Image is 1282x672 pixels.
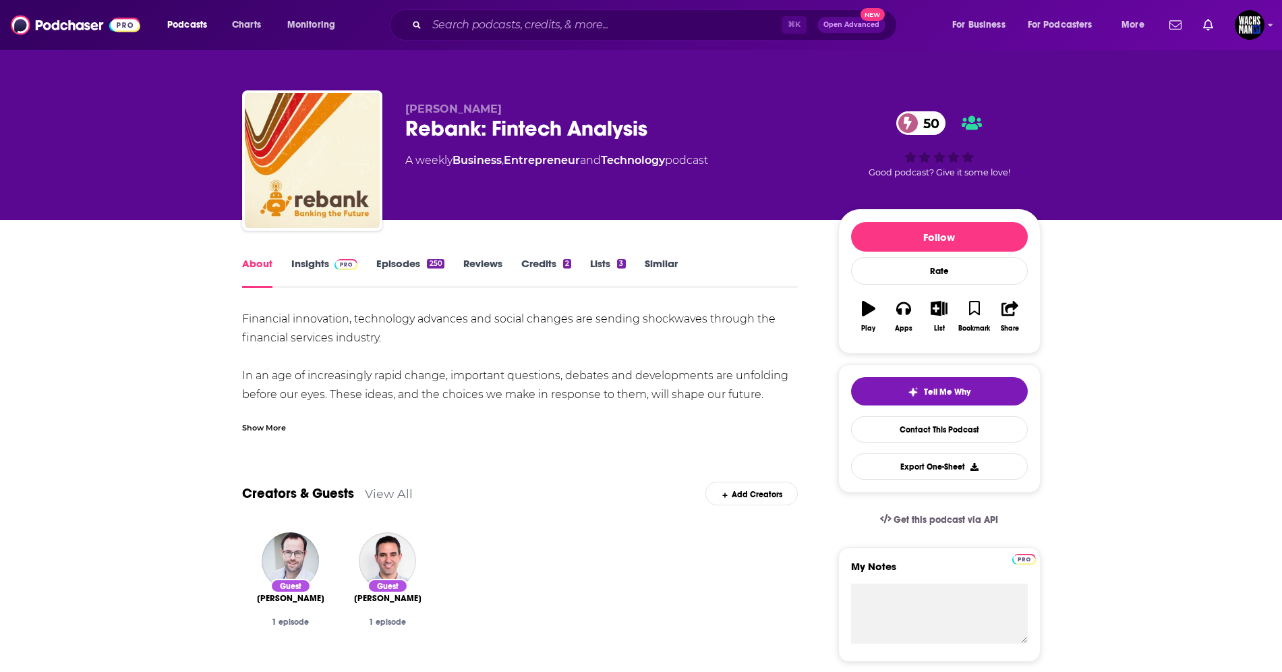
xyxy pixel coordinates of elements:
span: [PERSON_NAME] [354,593,421,604]
a: Lists3 [590,257,625,288]
button: Play [851,292,886,341]
img: User Profile [1235,10,1264,40]
span: ⌘ K [782,16,807,34]
button: open menu [158,14,225,36]
div: 1 episode [253,617,328,627]
button: Open AdvancedNew [817,17,885,33]
button: Apps [886,292,921,341]
div: Apps [895,325,912,333]
span: New [861,8,885,21]
a: Contact This Podcast [851,416,1028,443]
button: Follow [851,222,1028,252]
img: Podchaser Pro [1012,554,1036,565]
div: Play [861,325,875,333]
span: Podcasts [167,16,207,34]
button: List [921,292,956,341]
a: InsightsPodchaser Pro [291,257,358,288]
span: [PERSON_NAME] [257,593,324,604]
a: Technology [601,154,665,167]
img: David Velez [359,532,416,590]
a: Show notifications dropdown [1198,13,1219,36]
a: Get this podcast via API [869,503,1010,536]
div: Search podcasts, credits, & more... [403,9,910,40]
span: Charts [232,16,261,34]
a: Eugene Danilkis [257,593,324,604]
div: 3 [617,259,625,269]
button: Bookmark [957,292,992,341]
a: Business [453,154,502,167]
a: Episodes250 [376,257,444,288]
div: Guest [270,579,311,593]
button: open menu [1112,14,1161,36]
div: Share [1001,325,1019,333]
div: 250 [427,259,444,269]
div: A weekly podcast [405,152,708,169]
div: Guest [368,579,408,593]
span: For Podcasters [1028,16,1092,34]
div: Add Creators [705,482,798,505]
div: Rate [851,257,1028,285]
span: Logged in as WachsmanNY [1235,10,1264,40]
a: About [242,257,272,288]
button: open menu [1019,14,1112,36]
a: Similar [645,257,678,288]
a: View All [365,486,413,501]
span: Tell Me Why [924,387,970,397]
button: Show profile menu [1235,10,1264,40]
div: Financial innovation, technology advances and social changes are sending shockwaves through the f... [242,310,798,517]
img: Podchaser - Follow, Share and Rate Podcasts [11,12,140,38]
button: Share [992,292,1027,341]
a: Show notifications dropdown [1164,13,1187,36]
a: 50 [896,111,946,135]
button: tell me why sparkleTell Me Why [851,377,1028,405]
span: Good podcast? Give it some love! [869,167,1010,177]
span: [PERSON_NAME] [405,103,502,115]
a: David Velez [354,593,421,604]
button: open menu [278,14,353,36]
span: Monitoring [287,16,335,34]
a: Charts [223,14,269,36]
a: Reviews [463,257,502,288]
img: Eugene Danilkis [262,532,319,590]
button: open menu [943,14,1022,36]
img: tell me why sparkle [908,387,919,397]
span: Open Advanced [823,22,879,28]
div: 1 episode [350,617,426,627]
span: and [580,154,601,167]
div: Bookmark [958,325,990,333]
a: Credits2 [521,257,571,288]
button: Export One-Sheet [851,453,1028,480]
span: , [502,154,504,167]
img: Rebank: Fintech Analysis [245,93,380,228]
span: More [1121,16,1144,34]
label: My Notes [851,560,1028,584]
img: Podchaser Pro [334,259,358,270]
a: Creators & Guests [242,485,354,502]
div: List [934,325,945,333]
span: For Business [952,16,1006,34]
div: 2 [563,259,571,269]
div: 50Good podcast? Give it some love! [838,103,1041,186]
a: Entrepreneur [504,154,580,167]
a: Pro website [1012,552,1036,565]
span: Get this podcast via API [894,514,998,526]
input: Search podcasts, credits, & more... [427,14,782,36]
span: 50 [910,111,946,135]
